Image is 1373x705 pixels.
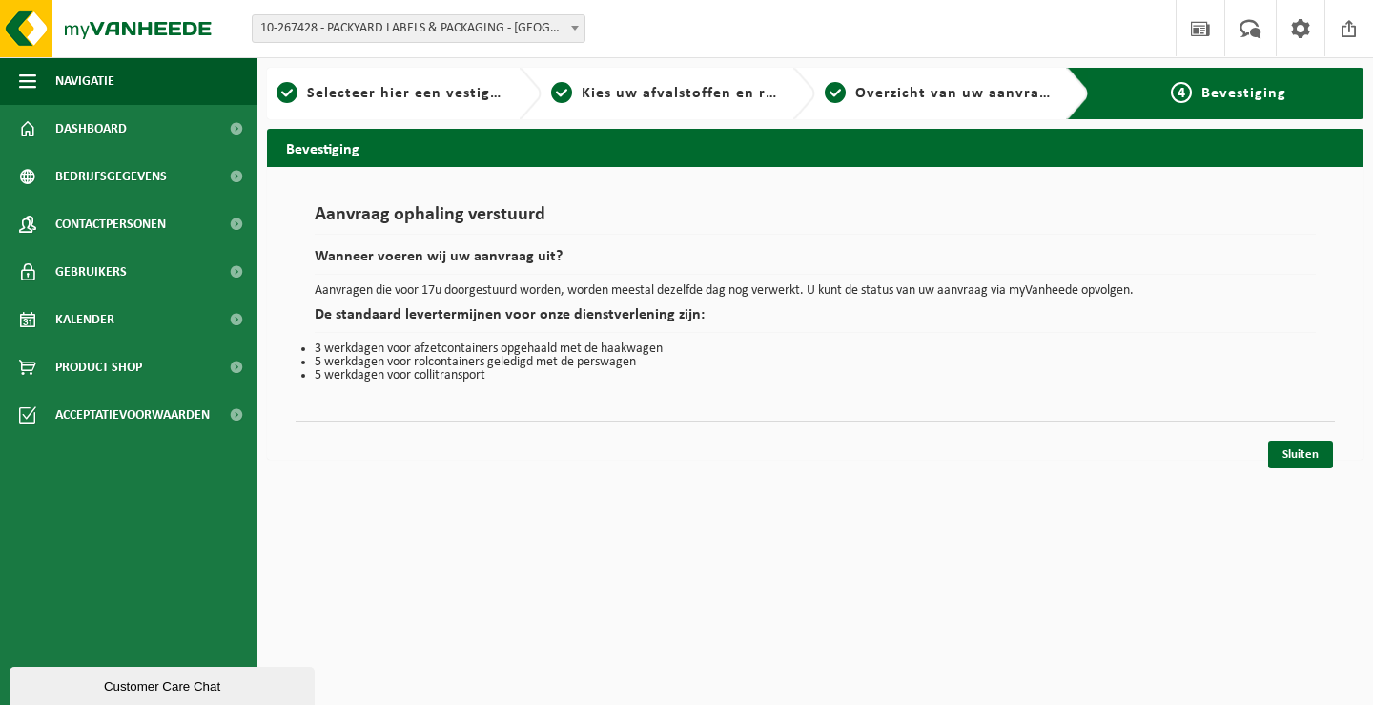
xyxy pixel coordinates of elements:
iframe: chat widget [10,663,318,705]
h1: Aanvraag ophaling verstuurd [315,205,1316,235]
h2: Wanneer voeren wij uw aanvraag uit? [315,249,1316,275]
span: 10-267428 - PACKYARD LABELS & PACKAGING - NAZARETH [253,15,584,42]
span: Gebruikers [55,248,127,296]
span: 10-267428 - PACKYARD LABELS & PACKAGING - NAZARETH [252,14,585,43]
span: 2 [551,82,572,103]
span: 4 [1171,82,1192,103]
span: 3 [825,82,846,103]
span: Kies uw afvalstoffen en recipiënten [582,86,844,101]
span: 1 [277,82,297,103]
li: 5 werkdagen voor rolcontainers geledigd met de perswagen [315,356,1316,369]
a: 1Selecteer hier een vestiging [277,82,503,105]
span: Bevestiging [1201,86,1286,101]
span: Kalender [55,296,114,343]
li: 3 werkdagen voor afzetcontainers opgehaald met de haakwagen [315,342,1316,356]
span: Selecteer hier een vestiging [307,86,513,101]
a: Sluiten [1268,441,1333,468]
span: Acceptatievoorwaarden [55,391,210,439]
span: Product Shop [55,343,142,391]
span: Contactpersonen [55,200,166,248]
span: Overzicht van uw aanvraag [855,86,1056,101]
span: Navigatie [55,57,114,105]
p: Aanvragen die voor 17u doorgestuurd worden, worden meestal dezelfde dag nog verwerkt. U kunt de s... [315,284,1316,298]
li: 5 werkdagen voor collitransport [315,369,1316,383]
h2: Bevestiging [267,129,1363,166]
span: Bedrijfsgegevens [55,153,167,200]
a: 3Overzicht van uw aanvraag [825,82,1052,105]
h2: De standaard levertermijnen voor onze dienstverlening zijn: [315,307,1316,333]
span: Dashboard [55,105,127,153]
a: 2Kies uw afvalstoffen en recipiënten [551,82,778,105]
